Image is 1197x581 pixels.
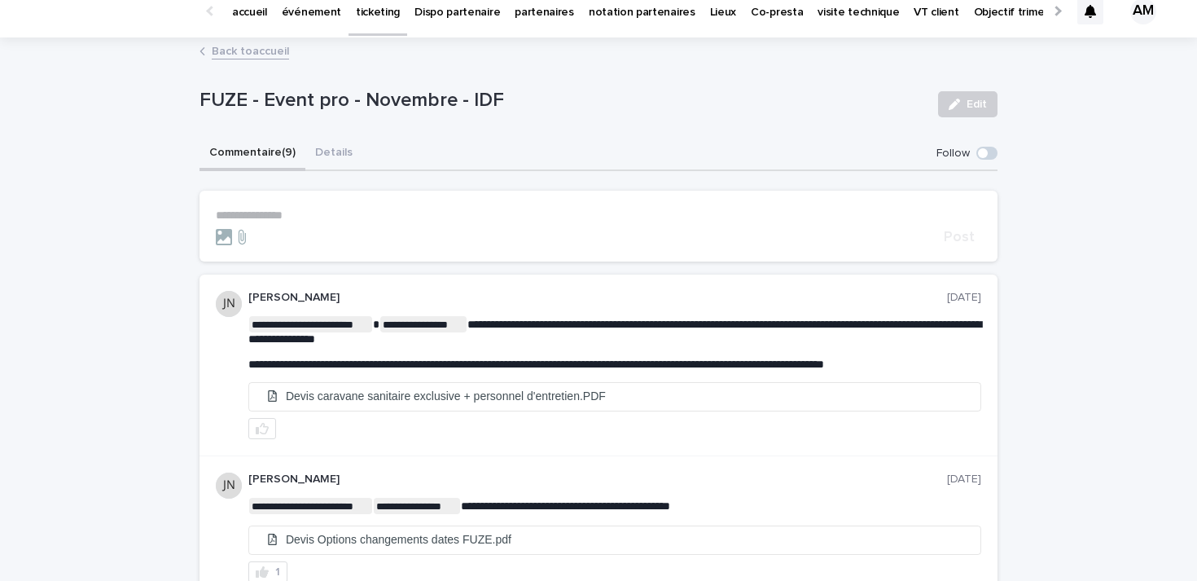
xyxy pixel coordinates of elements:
a: Devis caravane sanitaire exclusive + personnel d'entretien.PDF [249,383,980,411]
p: [DATE] [947,473,981,486]
li: Devis caravane sanitaire exclusive + personnel d'entretien.PDF [249,383,980,410]
p: [PERSON_NAME] [248,473,947,486]
a: Back toaccueil [212,41,289,59]
button: Commentaire (9) [199,137,305,171]
li: Devis Options changements dates FUZE.pdf [249,526,980,553]
button: like this post [248,418,276,439]
p: FUZE - Event pro - Novembre - IDF [199,89,925,112]
button: Edit [938,91,997,117]
a: Devis Options changements dates FUZE.pdf [249,526,980,554]
button: Post [937,230,981,244]
button: Details [305,137,362,171]
p: [DATE] [947,291,981,305]
div: 1 [275,566,280,578]
p: [PERSON_NAME] [248,291,947,305]
p: Follow [936,147,970,161]
span: Post [944,230,975,244]
span: Edit [967,99,987,110]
